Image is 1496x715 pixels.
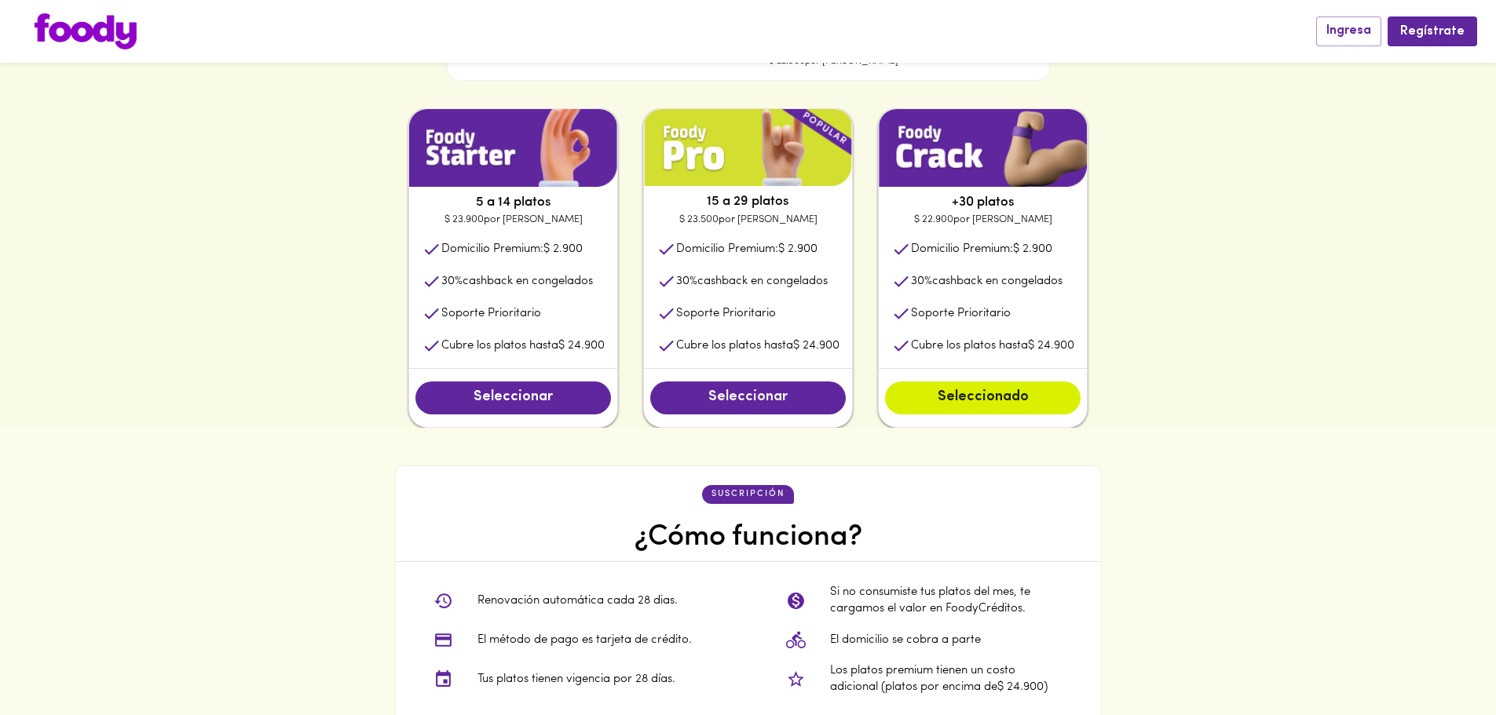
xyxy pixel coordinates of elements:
span: Seleccionar [666,389,830,407]
p: El domicilio se cobra a parte [830,632,981,648]
p: cashback en congelados [441,273,593,290]
p: Cubre los platos hasta $ 24.900 [676,337,839,354]
p: Soporte Prioritario [911,305,1011,322]
p: Renovación automática cada 28 dias. [477,593,678,609]
button: Regístrate [1388,16,1477,46]
img: plan1 [409,109,617,187]
p: Soporte Prioritario [676,305,776,322]
p: cashback en congelados [676,273,828,290]
span: $ 2.900 [543,243,583,255]
p: Los platos premium tienen un costo adicional (platos por encima de $ 24.900 ) [830,662,1063,696]
p: Si no consumiste tus platos del mes, te cargamos el valor en FoodyCréditos. [830,584,1063,618]
p: Domicilio Premium: [441,241,583,257]
p: $ 23.500 por [PERSON_NAME] [644,212,852,228]
iframe: Messagebird Livechat Widget [1405,624,1480,699]
span: Seleccionar [431,389,595,407]
span: $ 2.900 [778,243,817,255]
p: Tus platos tienen vigencia por 28 días. [477,671,675,688]
p: El método de pago es tarjeta de crédito. [477,632,692,648]
p: $ 22.900 por [PERSON_NAME] [879,212,1087,228]
span: 30 % [911,275,932,287]
img: logo.png [35,13,137,49]
p: 15 a 29 platos [644,192,852,211]
h4: ¿Cómo funciona? [635,520,862,556]
img: plan1 [644,109,852,187]
button: Seleccionado [885,381,1081,414]
p: cashback en congelados [911,273,1063,290]
span: 30 % [676,275,697,287]
span: Ingresa [1326,24,1371,38]
button: Ingresa [1316,16,1381,46]
span: Seleccionado [901,389,1065,407]
p: +30 platos [879,193,1087,212]
p: Soporte Prioritario [441,305,541,322]
p: suscripción [711,488,785,501]
span: Regístrate [1400,24,1465,39]
p: Domicilio Premium: [676,241,817,257]
p: $ 23.900 por [PERSON_NAME] [409,212,617,228]
p: Domicilio Premium: [911,241,1052,257]
p: Cubre los platos hasta $ 24.900 [441,337,605,354]
p: 5 a 14 platos [409,193,617,212]
img: plan1 [879,109,1087,187]
button: Seleccionar [650,381,846,414]
span: 30 % [441,275,463,287]
button: Seleccionar [415,381,611,414]
p: Cubre los platos hasta $ 24.900 [911,337,1074,354]
span: $ 2.900 [1013,243,1052,255]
